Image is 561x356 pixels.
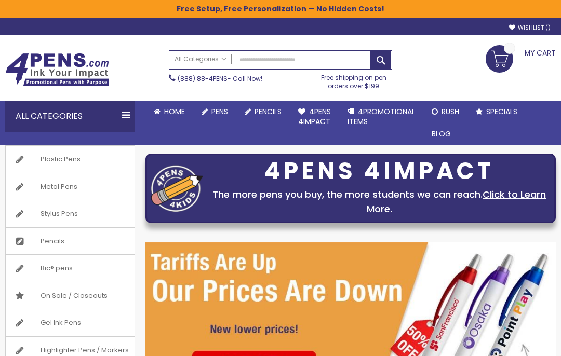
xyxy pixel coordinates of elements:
[509,24,551,32] a: Wishlist
[6,309,135,336] a: Gel Ink Pens
[145,101,193,123] a: Home
[486,106,517,117] span: Specials
[5,53,109,86] img: 4Pens Custom Pens and Promotional Products
[35,228,70,255] span: Pencils
[290,101,339,133] a: 4Pens4impact
[208,187,550,216] div: The more pens you buy, the more students we can reach.
[6,173,135,200] a: Metal Pens
[35,146,86,173] span: Plastic Pens
[6,200,135,227] a: Stylus Pens
[35,200,83,227] span: Stylus Pens
[255,106,282,117] span: Pencils
[6,255,135,282] a: Bic® pens
[339,101,423,133] a: 4PROMOTIONALITEMS
[35,173,83,200] span: Metal Pens
[6,228,135,255] a: Pencils
[178,74,228,83] a: (888) 88-4PENS
[348,106,415,127] span: 4PROMOTIONAL ITEMS
[151,165,203,212] img: four_pen_logo.png
[6,146,135,173] a: Plastic Pens
[35,309,86,336] span: Gel Ink Pens
[164,106,185,117] span: Home
[468,101,526,123] a: Specials
[236,101,290,123] a: Pencils
[423,101,468,123] a: Rush
[175,55,226,63] span: All Categories
[35,282,113,309] span: On Sale / Closeouts
[432,129,451,139] span: Blog
[315,70,392,90] div: Free shipping on pen orders over $199
[169,51,232,68] a: All Categories
[208,160,550,182] div: 4PENS 4IMPACT
[211,106,228,117] span: Pens
[442,106,459,117] span: Rush
[178,74,262,83] span: - Call Now!
[423,123,459,145] a: Blog
[6,282,135,309] a: On Sale / Closeouts
[298,106,331,127] span: 4Pens 4impact
[35,255,78,282] span: Bic® pens
[193,101,236,123] a: Pens
[5,101,135,132] div: All Categories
